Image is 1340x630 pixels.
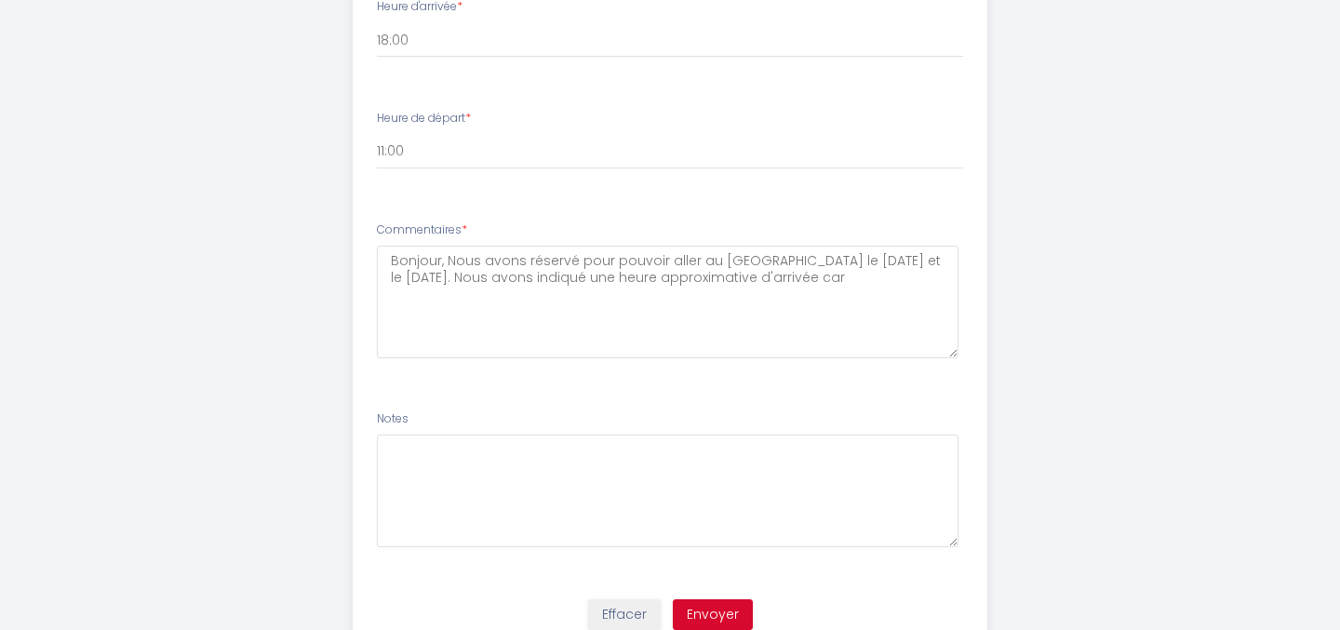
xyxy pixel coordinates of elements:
label: Heure de départ [377,110,471,127]
label: Commentaires [377,221,467,239]
label: Notes [377,410,409,428]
